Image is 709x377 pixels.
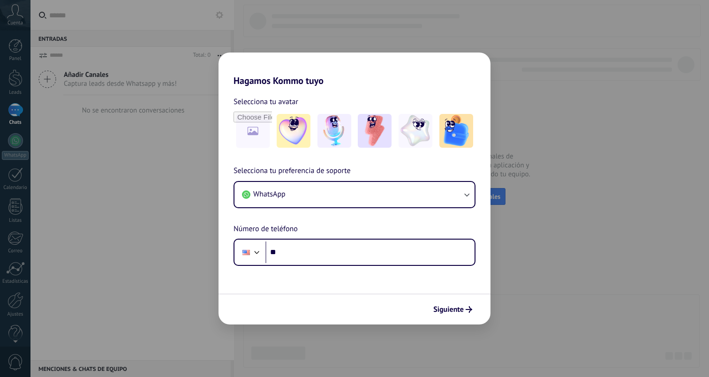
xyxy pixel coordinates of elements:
img: -4.jpeg [399,114,432,148]
button: Siguiente [429,302,476,317]
span: Número de teléfono [234,223,298,235]
span: Selecciona tu preferencia de soporte [234,165,351,177]
span: Selecciona tu avatar [234,96,298,108]
span: Siguiente [433,306,464,313]
span: WhatsApp [253,189,286,199]
img: -3.jpeg [358,114,392,148]
img: -2.jpeg [317,114,351,148]
img: -5.jpeg [439,114,473,148]
div: United States: + 1 [237,242,255,262]
h2: Hagamos Kommo tuyo [219,53,490,86]
button: WhatsApp [234,182,475,207]
img: -1.jpeg [277,114,310,148]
